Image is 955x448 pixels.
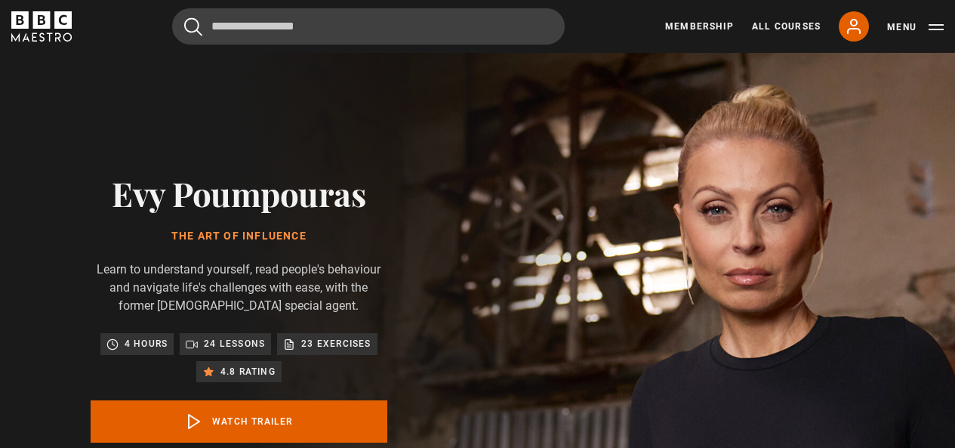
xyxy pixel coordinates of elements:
p: Learn to understand yourself, read people's behaviour and navigate life's challenges with ease, w... [91,261,387,315]
input: Search [172,8,565,45]
p: 23 exercises [301,336,371,351]
p: 24 lessons [204,336,265,351]
button: Toggle navigation [887,20,944,35]
h2: Evy Poumpouras [91,174,387,212]
a: Membership [665,20,734,33]
p: 4.8 rating [220,364,276,379]
button: Submit the search query [184,17,202,36]
svg: BBC Maestro [11,11,72,42]
p: 4 hours [125,336,168,351]
a: Watch Trailer [91,400,387,443]
a: All Courses [752,20,821,33]
h1: The Art of Influence [91,230,387,243]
